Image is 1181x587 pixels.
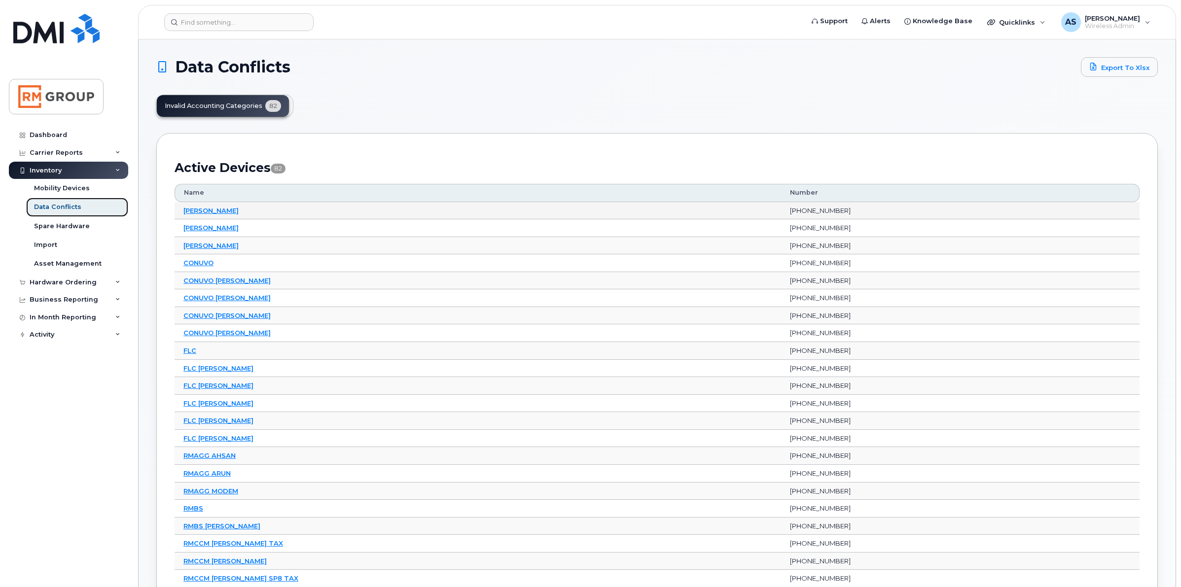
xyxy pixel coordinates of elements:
td: [PHONE_NUMBER] [781,289,1140,307]
td: [PHONE_NUMBER] [781,395,1140,413]
a: CONUVO [183,259,214,267]
td: [PHONE_NUMBER] [781,202,1140,220]
a: RMCCM [PERSON_NAME] TAX [183,539,283,547]
a: CONUVO [PERSON_NAME] [183,329,271,337]
th: Name [175,184,781,202]
a: RMAGG AHSAN [183,451,236,459]
span: 82 [271,164,286,173]
td: [PHONE_NUMBER] [781,360,1140,378]
a: CONUVO [PERSON_NAME] [183,294,271,302]
td: [PHONE_NUMBER] [781,447,1140,465]
a: FLC [PERSON_NAME] [183,399,253,407]
h2: Active Devices [175,160,1140,175]
span: Data Conflicts [175,60,290,74]
th: Number [781,184,1140,202]
td: [PHONE_NUMBER] [781,500,1140,518]
a: FLC [183,346,196,354]
a: FLC [PERSON_NAME] [183,364,253,372]
a: RMCCM [PERSON_NAME] [183,557,267,565]
td: [PHONE_NUMBER] [781,483,1140,500]
a: RMCCM [PERSON_NAME] SP8 TAX [183,574,298,582]
td: [PHONE_NUMBER] [781,518,1140,535]
a: [PERSON_NAME] [183,207,239,214]
a: [PERSON_NAME] [183,224,239,232]
a: [PERSON_NAME] [183,242,239,249]
a: CONUVO [PERSON_NAME] [183,276,271,284]
a: Export to Xlsx [1081,57,1158,77]
td: [PHONE_NUMBER] [781,465,1140,483]
a: RMAGG ARUN [183,469,231,477]
td: [PHONE_NUMBER] [781,412,1140,430]
td: [PHONE_NUMBER] [781,377,1140,395]
td: [PHONE_NUMBER] [781,324,1140,342]
td: [PHONE_NUMBER] [781,272,1140,290]
a: RMBS [PERSON_NAME] [183,522,260,530]
a: RMBS [183,504,203,512]
a: CONUVO [PERSON_NAME] [183,311,271,319]
td: [PHONE_NUMBER] [781,254,1140,272]
td: [PHONE_NUMBER] [781,535,1140,552]
td: [PHONE_NUMBER] [781,219,1140,237]
td: [PHONE_NUMBER] [781,552,1140,570]
td: [PHONE_NUMBER] [781,430,1140,448]
td: [PHONE_NUMBER] [781,307,1140,325]
a: FLC [PERSON_NAME] [183,416,253,424]
a: FLC [PERSON_NAME] [183,381,253,389]
a: FLC [PERSON_NAME] [183,434,253,442]
td: [PHONE_NUMBER] [781,237,1140,255]
td: [PHONE_NUMBER] [781,342,1140,360]
a: RMAGG MODEM [183,487,238,495]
